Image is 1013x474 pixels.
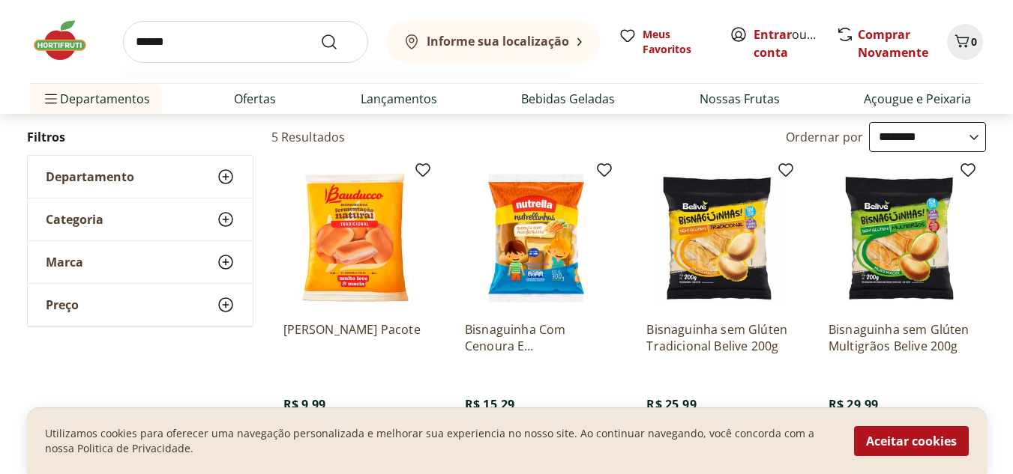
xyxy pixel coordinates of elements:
[465,321,607,354] a: Bisnaguinha Com Cenoura E Mandioquinha Nutrellinha 300G
[283,396,326,413] span: R$ 9,99
[521,90,615,108] a: Bebidas Geladas
[465,396,514,413] span: R$ 15,29
[283,321,426,354] a: [PERSON_NAME] Pacote
[854,426,969,456] button: Aceitar cookies
[646,321,789,354] a: Bisnaguinha sem Glúten Tradicional Belive 200g
[361,90,437,108] a: Lançamentos
[42,81,60,117] button: Menu
[754,26,792,43] a: Entrar
[427,33,569,49] b: Informe sua localização
[646,396,696,413] span: R$ 25,99
[46,297,79,312] span: Preço
[700,90,780,108] a: Nossas Frutas
[234,90,276,108] a: Ofertas
[123,21,368,63] input: search
[28,241,253,283] button: Marca
[947,24,983,60] button: Carrinho
[971,34,977,49] span: 0
[46,212,103,227] span: Categoria
[829,396,878,413] span: R$ 29,99
[271,129,346,145] h2: 5 Resultados
[28,284,253,326] button: Preço
[386,21,601,63] button: Informe sua localização
[465,167,607,309] img: Bisnaguinha Com Cenoura E Mandioquinha Nutrellinha 300G
[643,27,712,57] span: Meus Favoritos
[283,167,426,309] img: Bisnaguinha Bauducco Pacote
[754,25,820,61] span: ou
[829,321,971,354] a: Bisnaguinha sem Glúten Multigrãos Belive 200g
[320,33,356,51] button: Submit Search
[829,167,971,309] img: Bisnaguinha sem Glúten Multigrãos Belive 200g
[30,18,105,63] img: Hortifruti
[786,129,864,145] label: Ordernar por
[46,255,83,270] span: Marca
[619,27,712,57] a: Meus Favoritos
[754,26,836,61] a: Criar conta
[858,26,928,61] a: Comprar Novamente
[28,156,253,198] button: Departamento
[28,198,253,240] button: Categoria
[27,122,253,152] h2: Filtros
[864,90,971,108] a: Açougue e Peixaria
[646,167,789,309] img: Bisnaguinha sem Glúten Tradicional Belive 200g
[45,426,836,456] p: Utilizamos cookies para oferecer uma navegação personalizada e melhorar sua experiencia no nosso ...
[42,81,150,117] span: Departamentos
[46,169,134,184] span: Departamento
